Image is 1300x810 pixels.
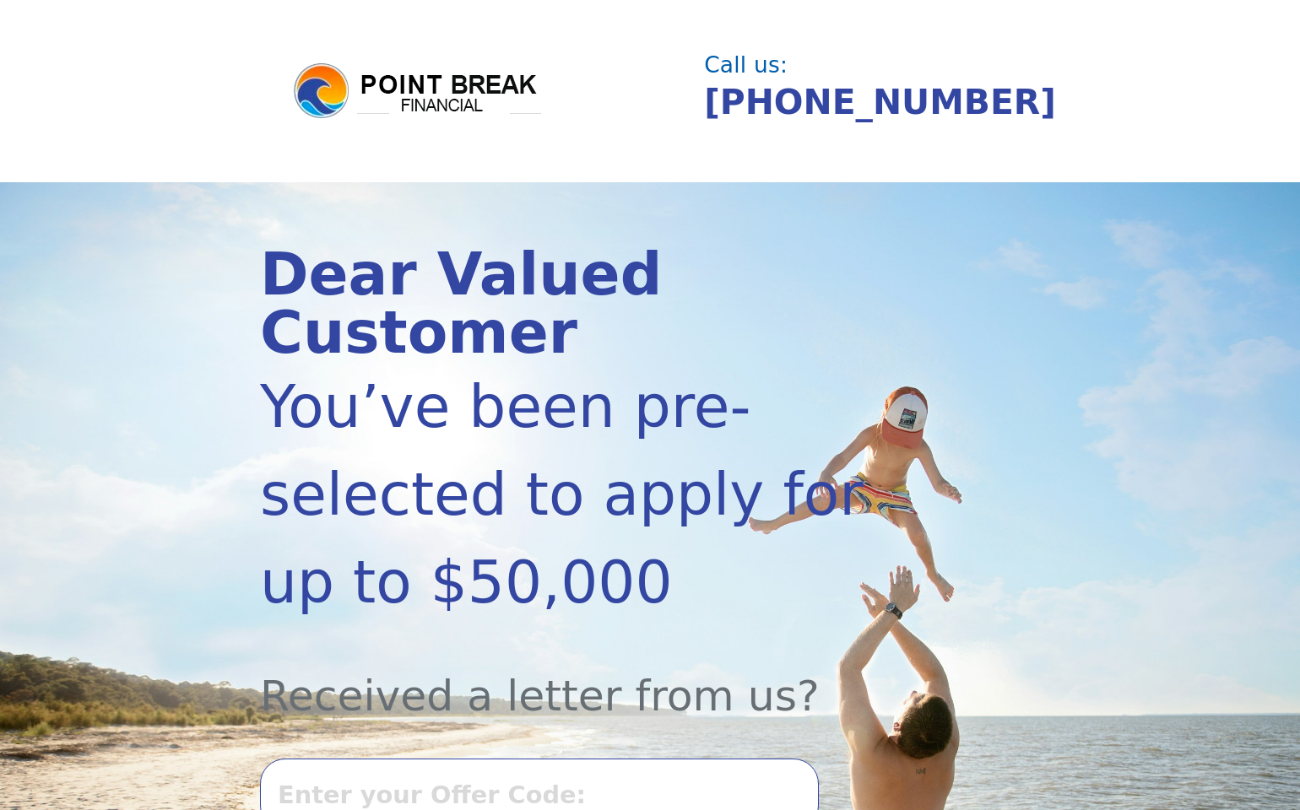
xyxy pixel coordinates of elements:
[260,626,923,728] div: Received a letter from us?
[260,363,923,626] div: You’ve been pre-selected to apply for up to $50,000
[704,54,1029,76] div: Call us:
[704,82,1056,122] a: [PHONE_NUMBER]
[260,246,923,363] div: Dear Valued Customer
[291,61,544,121] img: logo.png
